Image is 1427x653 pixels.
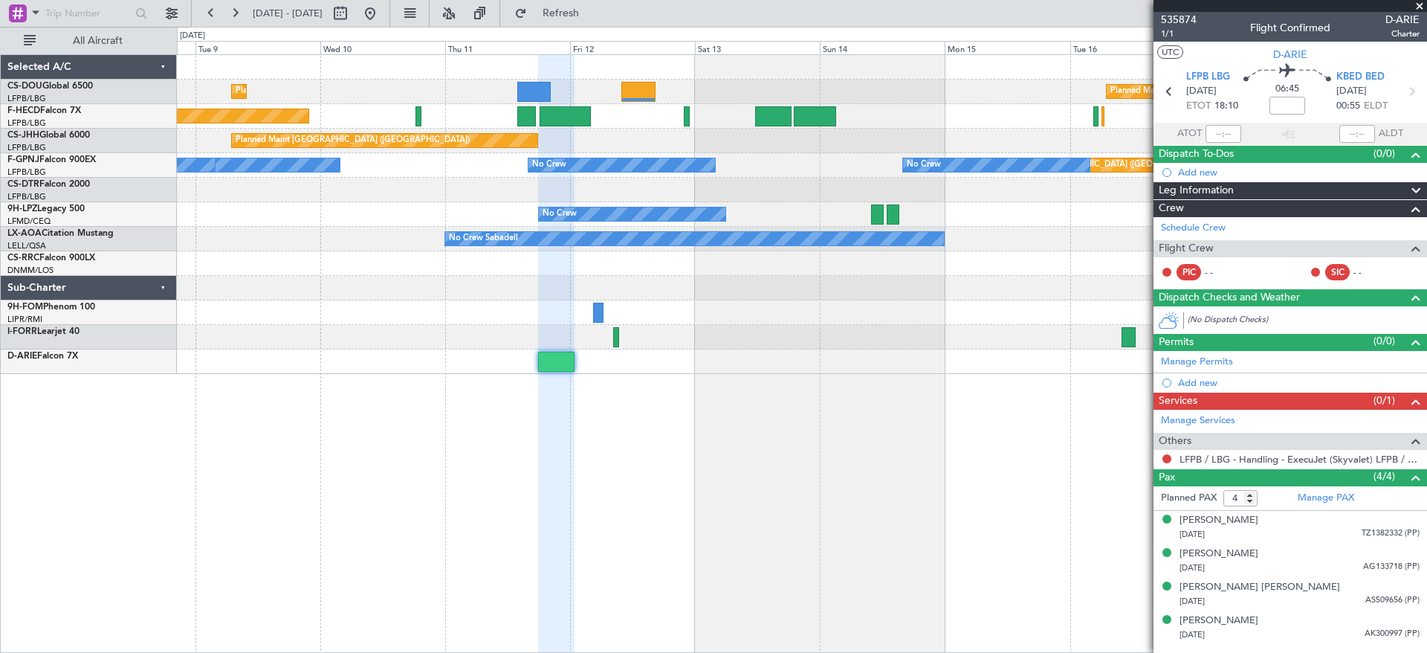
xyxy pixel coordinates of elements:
span: All Aircraft [39,36,157,46]
a: LX-AOACitation Mustang [7,229,114,238]
button: UTC [1157,45,1183,59]
a: LFPB/LBG [7,118,46,129]
span: ALDT [1379,126,1403,141]
input: --:-- [1206,125,1241,143]
a: CS-DTRFalcon 2000 [7,180,90,189]
span: CS-DOU [7,82,42,91]
span: Others [1159,433,1191,450]
a: F-HECDFalcon 7X [7,106,81,115]
div: [PERSON_NAME] [1180,614,1258,628]
span: Flight Crew [1159,240,1214,257]
div: Thu 11 [445,41,570,54]
div: Flight Confirmed [1250,20,1330,36]
span: [DATE] [1180,596,1205,607]
div: - - [1205,266,1238,279]
a: Manage PAX [1298,491,1354,506]
span: Dispatch Checks and Weather [1159,289,1300,306]
span: (0/0) [1373,146,1395,161]
span: F-HECD [7,106,40,115]
span: AS509656 (PP) [1365,594,1420,607]
a: Schedule Crew [1161,221,1226,236]
span: Refresh [530,8,592,19]
span: 00:55 [1336,99,1360,114]
span: 06:45 [1275,82,1299,97]
a: CS-DOUGlobal 6500 [7,82,93,91]
span: AK300997 (PP) [1365,628,1420,640]
span: AG133718 (PP) [1363,561,1420,573]
button: Refresh [508,1,597,25]
div: [PERSON_NAME] [PERSON_NAME] [1180,580,1340,595]
span: [DATE] [1180,629,1205,640]
div: Planned Maint [GEOGRAPHIC_DATA] ([GEOGRAPHIC_DATA]) [986,154,1220,176]
span: D-ARIE [7,352,37,361]
span: Crew [1159,200,1184,217]
div: [PERSON_NAME] [1180,513,1258,528]
a: LIPR/RMI [7,314,42,325]
span: CS-DTR [7,180,39,189]
span: Leg Information [1159,182,1234,199]
a: LELL/QSA [7,240,46,251]
span: [DATE] [1180,562,1205,573]
span: Services [1159,393,1197,410]
div: PIC [1177,264,1201,280]
a: DNMM/LOS [7,265,54,276]
a: LFPB / LBG - Handling - ExecuJet (Skyvalet) LFPB / LBG [1180,453,1420,466]
span: Permits [1159,334,1194,351]
div: Planned Maint [GEOGRAPHIC_DATA] ([GEOGRAPHIC_DATA]) [236,129,470,152]
a: LFPB/LBG [7,167,46,178]
div: [DATE] [180,30,205,42]
a: LFPB/LBG [7,191,46,202]
span: [DATE] [1186,84,1217,99]
span: LX-AOA [7,229,42,238]
a: Manage Services [1161,414,1235,428]
div: Mon 15 [945,41,1070,54]
span: KBED BED [1336,70,1385,85]
span: 1/1 [1161,28,1197,40]
div: [PERSON_NAME] [1180,547,1258,562]
a: CS-JHHGlobal 6000 [7,131,90,140]
span: D-ARIE [1273,47,1307,62]
span: TZ1382332 (PP) [1362,527,1420,540]
span: (0/1) [1373,393,1395,408]
span: F-GPNJ [7,155,39,164]
div: Sun 14 [820,41,945,54]
span: (4/4) [1373,469,1395,484]
div: Tue 9 [195,41,320,54]
div: No Crew [532,154,566,176]
span: 9H-FOM [7,303,43,312]
div: Tue 16 [1070,41,1195,54]
div: Add new [1178,376,1420,389]
span: CS-JHH [7,131,39,140]
a: LFPB/LBG [7,142,46,153]
div: Sat 13 [695,41,820,54]
a: 9H-FOMPhenom 100 [7,303,95,312]
span: 18:10 [1214,99,1238,114]
div: Planned Maint [GEOGRAPHIC_DATA] ([GEOGRAPHIC_DATA]) [1110,80,1345,103]
span: 9H-LPZ [7,205,37,213]
a: D-ARIEFalcon 7X [7,352,78,361]
span: 535874 [1161,12,1197,28]
div: Planned Maint [GEOGRAPHIC_DATA] ([GEOGRAPHIC_DATA]) [236,80,470,103]
a: CS-RRCFalcon 900LX [7,254,95,263]
span: LFPB LBG [1186,70,1230,85]
span: ETOT [1186,99,1211,114]
span: [DATE] [1336,84,1367,99]
span: [DATE] [1180,529,1205,540]
input: Trip Number [45,2,131,25]
span: CS-RRC [7,254,39,263]
div: Wed 10 [320,41,445,54]
a: LFMD/CEQ [7,216,51,227]
div: No Crew [907,154,941,176]
a: LFPB/LBG [7,93,46,104]
a: I-FORRLearjet 40 [7,327,80,336]
span: ATOT [1177,126,1202,141]
span: D-ARIE [1385,12,1420,28]
div: No Crew [543,203,577,225]
span: (0/0) [1373,333,1395,349]
span: [DATE] - [DATE] [253,7,323,20]
div: (No Dispatch Checks) [1188,314,1427,329]
span: Pax [1159,469,1175,486]
a: F-GPNJFalcon 900EX [7,155,96,164]
a: 9H-LPZLegacy 500 [7,205,85,213]
div: No Crew Sabadell [449,228,518,250]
